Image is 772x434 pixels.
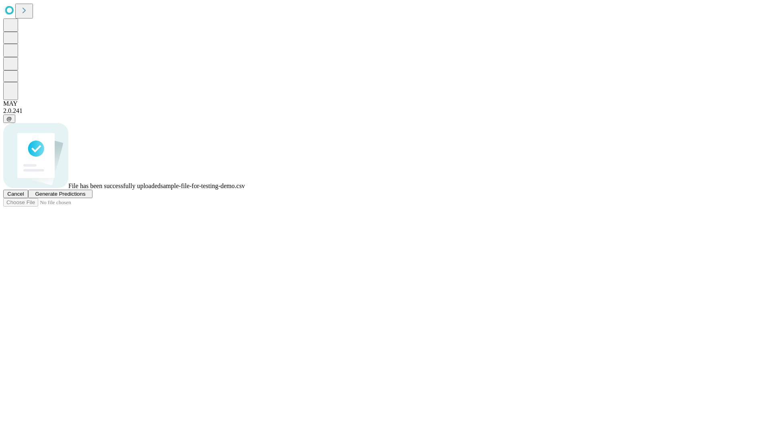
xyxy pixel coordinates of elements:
span: Generate Predictions [35,191,85,197]
div: 2.0.241 [3,107,769,115]
button: Generate Predictions [28,190,92,198]
span: @ [6,116,12,122]
div: MAY [3,100,769,107]
span: sample-file-for-testing-demo.csv [160,182,245,189]
button: @ [3,115,15,123]
button: Cancel [3,190,28,198]
span: Cancel [7,191,24,197]
span: File has been successfully uploaded [68,182,160,189]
